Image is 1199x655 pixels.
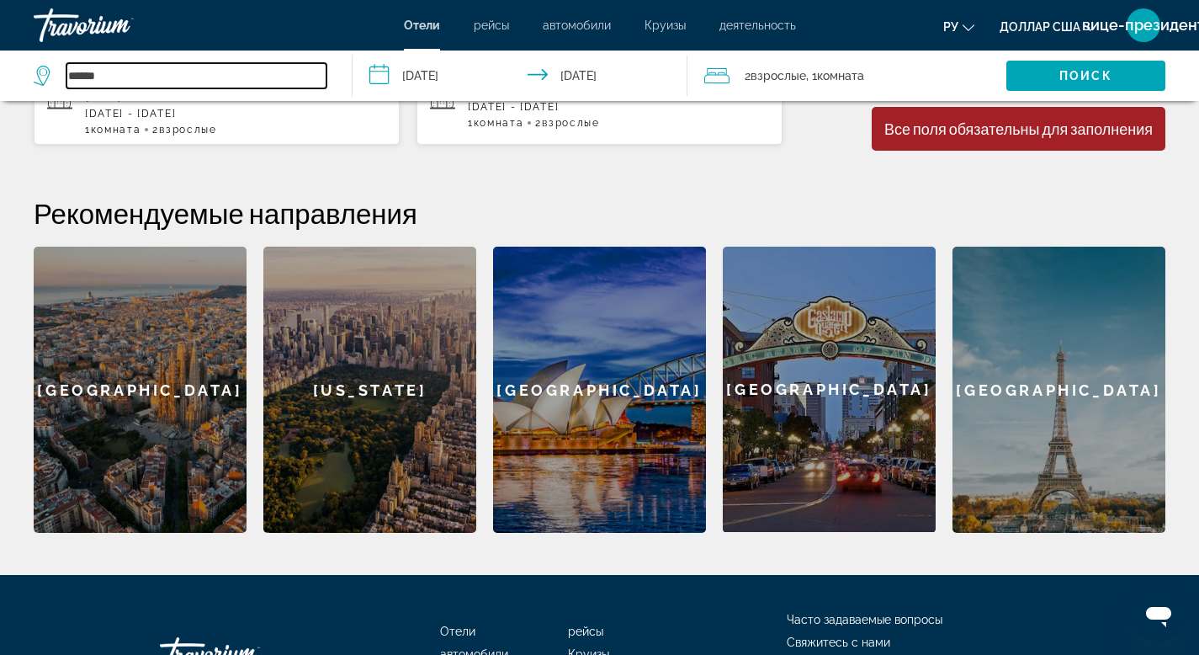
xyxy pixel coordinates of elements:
[34,247,247,533] a: [GEOGRAPHIC_DATA]
[34,3,202,47] a: Травориум
[943,14,974,39] button: Изменить язык
[440,625,475,638] a: Отели
[91,124,141,136] span: Комната
[568,625,603,638] a: рейсы
[719,19,796,32] a: деятельность
[645,19,686,32] a: Круизы
[884,120,1153,138] div: Все поля обязательны для заполнения
[474,117,524,129] span: Комната
[353,51,688,101] button: Check-in date: Dec 1, 2025 Check-out date: Dec 8, 2025
[474,19,509,32] a: рейсы
[404,19,440,32] a: Отели
[535,117,599,129] span: 2
[1132,588,1186,642] iframe: Кнопка запуска окна обмена сообщениями
[723,247,936,533] a: [GEOGRAPHIC_DATA]
[943,20,958,34] font: ру
[542,117,599,129] span: Взрослые
[1000,14,1096,39] button: Изменить валюту
[1006,61,1165,91] button: Поиск
[952,247,1165,533] a: [GEOGRAPHIC_DATA]
[85,108,386,120] p: [DATE] - [DATE]
[1122,8,1165,43] button: Меню пользователя
[787,613,942,626] a: Часто задаваемые вопросы
[745,69,751,83] font: 2
[817,69,864,83] font: Комната
[787,636,890,649] a: Свяжитесь с нами
[468,101,769,113] p: [DATE] - [DATE]
[152,124,216,136] span: 2
[34,196,1165,230] h2: Рекомендуемые направления
[468,117,523,129] span: 1
[263,247,476,533] a: [US_STATE]
[1000,20,1080,34] font: доллар США
[543,19,611,32] a: автомобили
[806,69,817,83] font: , 1
[687,51,1006,101] button: Путешественники: 2 взрослых, 0 детей
[159,124,216,136] span: Взрослые
[1059,69,1112,83] font: Поиск
[751,69,806,83] font: Взрослые
[723,247,936,532] div: [GEOGRAPHIC_DATA]
[85,124,141,136] span: 1
[493,247,706,533] a: [GEOGRAPHIC_DATA]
